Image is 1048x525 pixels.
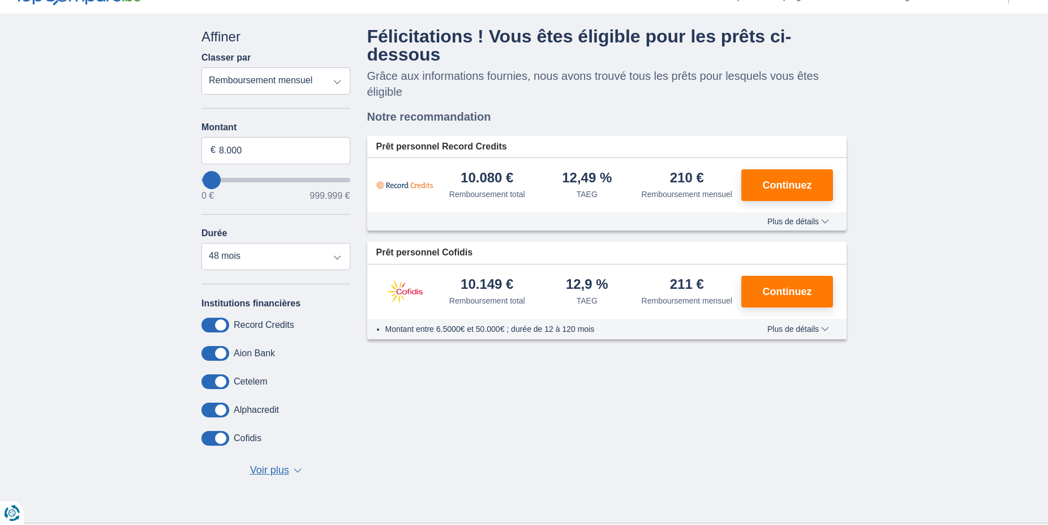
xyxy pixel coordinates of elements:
label: Aion Bank [234,348,275,358]
h4: Félicitations ! Vous êtes éligible pour les prêts ci-dessous [367,27,847,63]
span: ▼ [294,468,302,473]
span: Plus de détails [767,217,829,225]
span: Continuez [763,287,812,297]
div: 12,49 % [562,171,612,186]
input: wantToBorrow [201,178,350,182]
span: 999.999 € [310,191,350,200]
li: Montant entre 6.5000€ et 50.000€ ; durée de 12 à 120 mois [385,323,735,335]
label: Cetelem [234,377,268,387]
img: pret personnel Cofidis [376,278,433,306]
img: pret personnel Record Credits [376,171,433,199]
div: 10.149 € [461,278,513,293]
label: Montant [201,122,350,133]
label: Cofidis [234,433,261,443]
div: 210 € [670,171,704,186]
button: Continuez [741,169,833,201]
div: Remboursement mensuel [642,189,732,200]
label: Classer par [201,53,251,63]
label: Alphacredit [234,405,279,415]
span: Voir plus [250,463,289,478]
span: Prêt personnel Cofidis [376,246,473,259]
div: 12,9 % [566,278,608,293]
span: Plus de détails [767,325,829,333]
div: TAEG [577,189,598,200]
span: 0 € [201,191,214,200]
div: 211 € [670,278,704,293]
div: Affiner [201,27,350,46]
div: Remboursement total [449,295,525,306]
label: Record Credits [234,320,294,330]
div: Remboursement total [449,189,525,200]
label: Durée [201,228,227,238]
button: Plus de détails [759,325,837,334]
button: Plus de détails [759,217,837,226]
span: Prêt personnel Record Credits [376,140,507,153]
div: TAEG [577,295,598,306]
p: Grâce aux informations fournies, nous avons trouvé tous les prêts pour lesquels vous êtes éligible [367,68,847,100]
div: Remboursement mensuel [642,295,732,306]
label: Institutions financières [201,298,300,309]
span: € [211,144,216,157]
span: Continuez [763,180,812,190]
div: 10.080 € [461,171,513,186]
button: Continuez [741,276,833,308]
button: Voir plus ▼ [247,463,305,479]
